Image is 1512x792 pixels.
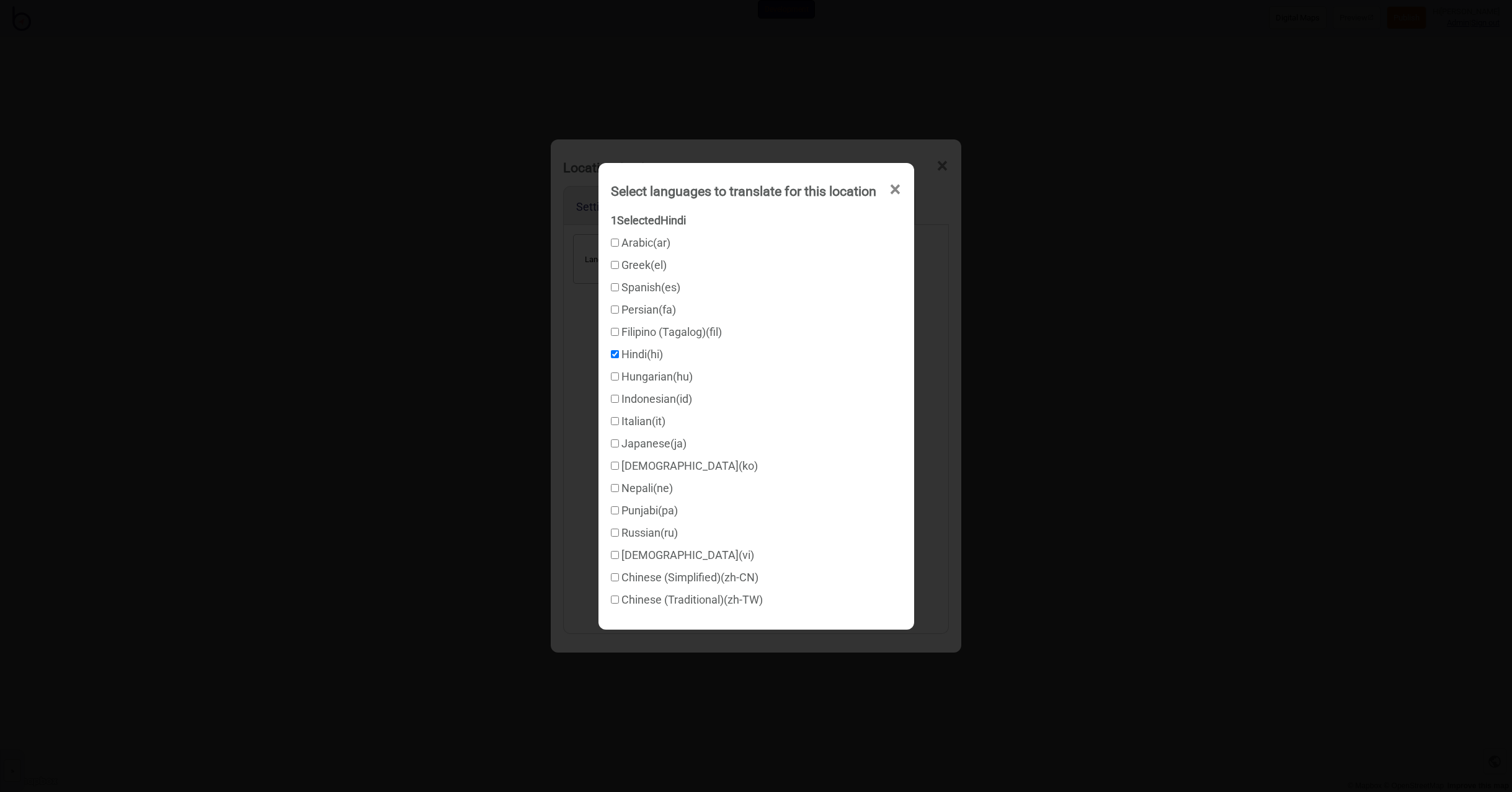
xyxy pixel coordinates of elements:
[611,484,619,492] input: Nepali(ne)
[611,239,619,247] input: Arabic(ar)
[611,571,758,584] label: Chinese (Simplified) ( zh-CN )
[611,325,722,338] label: Filipino (Tagalog) ( fil )
[611,573,619,581] input: Chinese (Simplified)(zh-CN)
[611,439,619,447] input: Japanese(ja)
[611,350,619,358] input: Hindi(hi)
[611,348,663,361] label: Hindi ( hi )
[611,462,619,470] input: [DEMOGRAPHIC_DATA](ko)
[611,417,619,425] input: Italian(it)
[611,526,678,539] label: Russian ( ru )
[611,482,673,495] label: Nepali ( ne )
[611,506,619,514] input: Punjabi(pa)
[611,258,667,271] label: Greek ( el )
[889,169,902,210] span: ×
[611,459,758,472] label: [DEMOGRAPHIC_DATA] ( ko )
[611,593,763,606] label: Chinese (Traditional) ( zh-TW )
[611,395,619,403] input: Indonesian(id)
[611,283,619,291] input: Spanish(es)
[611,214,686,227] strong: 1 Selected Hindi
[611,372,619,381] input: Hungarian(hu)
[611,529,619,537] input: Russian(ru)
[611,303,676,316] label: Persian ( fa )
[611,548,754,561] label: [DEMOGRAPHIC_DATA] ( vi )
[611,504,678,517] label: Punjabi ( pa )
[611,392,692,405] label: Indonesian ( id )
[611,236,670,249] label: Arabic ( ar )
[611,437,687,450] label: Japanese ( ja )
[611,306,619,314] input: Persian(fa)
[611,328,619,336] input: Filipino (Tagalog)(fil)
[611,551,619,559] input: [DEMOGRAPHIC_DATA](vi)
[611,178,876,205] div: Select languages to translate for this location
[611,596,619,604] input: Chinese (Traditional)(zh-TW)
[611,281,680,294] label: Spanish ( es )
[611,261,619,269] input: Greek(el)
[611,370,693,383] label: Hungarian ( hu )
[611,415,665,428] label: Italian ( it )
